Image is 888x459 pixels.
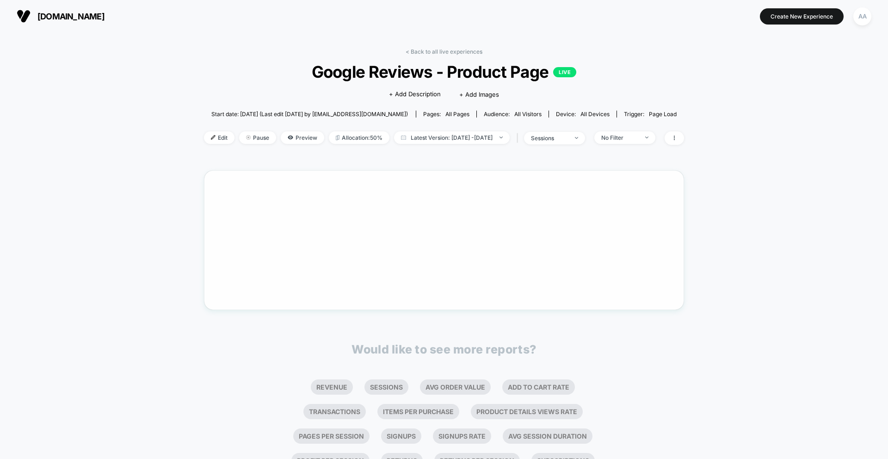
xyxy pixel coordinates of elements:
div: sessions [531,135,568,142]
span: Latest Version: [DATE] - [DATE] [394,131,510,144]
button: AA [851,7,874,26]
span: All Visitors [514,111,542,118]
li: Signups Rate [433,428,491,444]
li: Add To Cart Rate [502,379,575,395]
li: Revenue [311,379,353,395]
div: No Filter [601,134,638,141]
li: Transactions [303,404,366,419]
img: edit [211,135,216,140]
li: Avg Order Value [420,379,491,395]
span: + Add Description [389,90,441,99]
li: Pages Per Session [293,428,370,444]
a: < Back to all live experiences [406,48,482,55]
li: Avg Session Duration [503,428,592,444]
li: Items Per Purchase [377,404,459,419]
p: LIVE [553,67,576,77]
img: calendar [401,135,406,140]
span: Device: [549,111,617,118]
img: end [499,136,503,138]
span: all devices [580,111,610,118]
div: AA [853,7,871,25]
p: Would like to see more reports? [351,342,536,356]
div: Pages: [423,111,469,118]
button: [DOMAIN_NAME] [14,9,107,24]
img: end [645,136,648,138]
span: Start date: [DATE] (Last edit [DATE] by [EMAIL_ADDRESS][DOMAIN_NAME]) [211,111,408,118]
span: + Add Images [459,91,499,98]
span: Google Reviews - Product Page [228,62,660,81]
img: end [575,137,578,139]
li: Signups [381,428,421,444]
img: rebalance [336,135,339,140]
button: Create New Experience [760,8,844,25]
li: Product Details Views Rate [471,404,583,419]
img: Visually logo [17,9,31,23]
span: | [514,131,524,145]
span: Edit [204,131,234,144]
img: end [246,135,251,140]
span: Preview [281,131,324,144]
span: all pages [445,111,469,118]
span: Pause [239,131,276,144]
span: Allocation: 50% [329,131,389,144]
span: [DOMAIN_NAME] [37,12,105,21]
div: Trigger: [624,111,677,118]
span: Page Load [649,111,677,118]
li: Sessions [364,379,408,395]
div: Audience: [484,111,542,118]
